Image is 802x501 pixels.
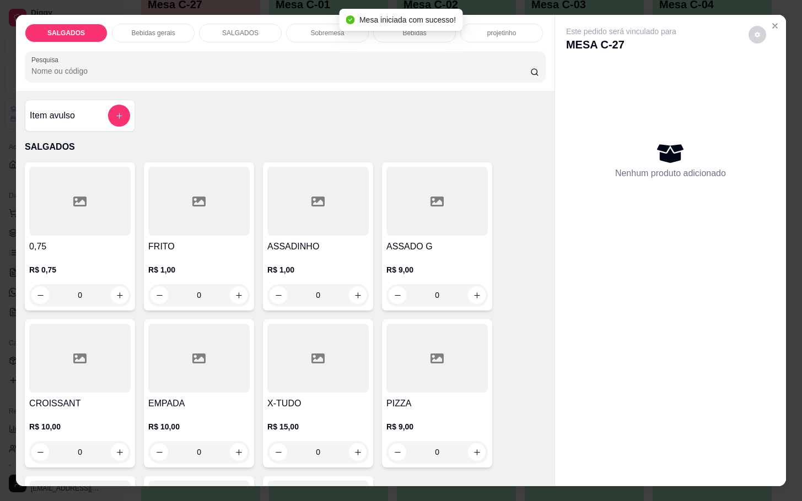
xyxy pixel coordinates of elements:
button: increase-product-quantity [111,443,128,461]
button: decrease-product-quantity [31,286,49,304]
h4: Item avulso [30,109,75,122]
p: Bebidas [402,29,426,37]
p: R$ 10,00 [29,421,131,432]
p: R$ 1,00 [148,264,250,275]
p: Este pedido será vinculado para [566,26,676,37]
span: Mesa iniciada com sucesso! [359,15,456,24]
button: decrease-product-quantity [749,26,766,43]
p: R$ 9,00 [386,421,488,432]
button: increase-product-quantity [468,286,486,304]
p: R$ 0,75 [29,264,131,275]
p: MESA C-27 [566,37,676,52]
p: Nenhum produto adicionado [615,167,726,180]
h4: X-TUDO [267,397,369,410]
p: Bebidas gerais [131,29,175,37]
button: decrease-product-quantity [150,443,168,461]
h4: FRITO [148,240,250,253]
button: increase-product-quantity [349,286,367,304]
p: SALGADOS [222,29,259,37]
p: SALGADOS [47,29,85,37]
button: add-separate-item [108,105,130,127]
button: increase-product-quantity [230,286,247,304]
span: check-circle [346,15,355,24]
button: decrease-product-quantity [389,286,406,304]
h4: CROISSANT [29,397,131,410]
p: SALGADOS [25,140,546,154]
button: decrease-product-quantity [31,443,49,461]
h4: EMPADA [148,397,250,410]
button: decrease-product-quantity [150,286,168,304]
button: decrease-product-quantity [270,286,287,304]
button: Close [766,17,784,35]
button: decrease-product-quantity [270,443,287,461]
p: R$ 1,00 [267,264,369,275]
p: Sobremesa [310,29,344,37]
button: increase-product-quantity [111,286,128,304]
button: decrease-product-quantity [389,443,406,461]
button: increase-product-quantity [468,443,486,461]
h4: ASSADINHO [267,240,369,253]
p: projetinho [487,29,516,37]
h4: 0,75 [29,240,131,253]
input: Pesquisa [31,66,530,77]
button: increase-product-quantity [230,443,247,461]
p: R$ 10,00 [148,421,250,432]
label: Pesquisa [31,55,62,64]
h4: PIZZA [386,397,488,410]
button: increase-product-quantity [349,443,367,461]
h4: ASSADO G [386,240,488,253]
p: R$ 15,00 [267,421,369,432]
p: R$ 9,00 [386,264,488,275]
